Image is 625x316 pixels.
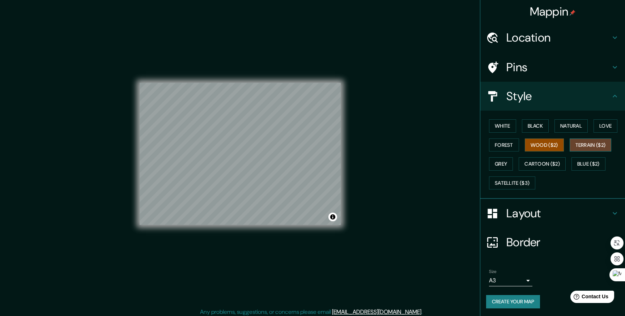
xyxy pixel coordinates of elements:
div: A3 [489,275,532,286]
div: Border [480,228,625,257]
h4: Pins [506,60,611,74]
h4: Location [506,30,611,45]
button: Forest [489,138,519,152]
h4: Layout [506,206,611,221]
button: Wood ($2) [525,138,564,152]
div: Location [480,23,625,52]
button: Blue ($2) [571,157,605,171]
button: Black [522,119,549,133]
canvas: Map [140,83,341,225]
button: Toggle attribution [328,213,337,221]
img: pin-icon.png [570,10,575,16]
button: Grey [489,157,513,171]
label: Size [489,269,497,275]
h4: Style [506,89,611,103]
button: Create your map [486,295,540,308]
a: [EMAIL_ADDRESS][DOMAIN_NAME] [332,308,421,316]
div: Pins [480,53,625,82]
button: Natural [554,119,588,133]
iframe: Help widget launcher [561,288,617,308]
button: White [489,119,516,133]
div: Layout [480,199,625,228]
div: Style [480,82,625,111]
h4: Mappin [530,4,576,19]
button: Cartoon ($2) [519,157,566,171]
button: Terrain ($2) [570,138,612,152]
h4: Border [506,235,611,249]
button: Satellite ($3) [489,176,535,190]
button: Love [594,119,617,133]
